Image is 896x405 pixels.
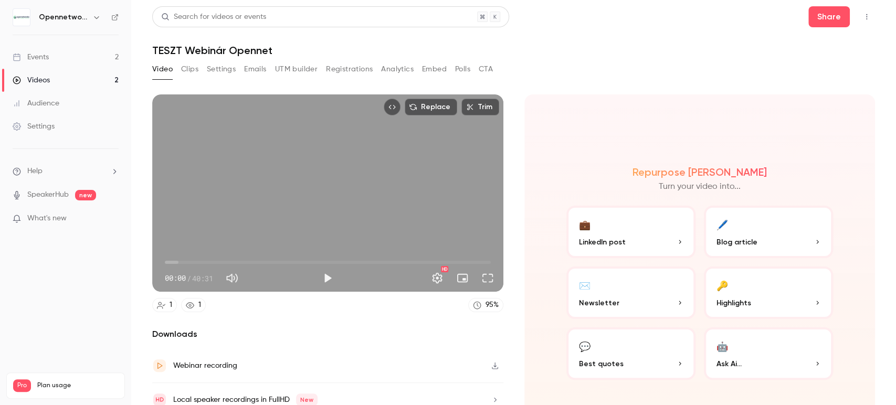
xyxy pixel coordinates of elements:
[152,61,173,78] button: Video
[198,300,201,311] div: 1
[207,61,236,78] button: Settings
[486,300,499,311] div: 95 %
[579,277,591,293] div: ✉️
[381,61,414,78] button: Analytics
[181,61,198,78] button: Clips
[192,273,213,284] span: 40:31
[468,298,503,312] a: 95%
[13,379,31,392] span: Pro
[13,166,119,177] li: help-dropdown-opener
[405,99,457,115] button: Replace
[452,268,473,289] button: Turn on miniplayer
[704,267,833,319] button: 🔑Highlights
[659,180,741,193] p: Turn your video into...
[13,121,55,132] div: Settings
[704,327,833,380] button: 🤖Ask Ai...
[427,268,448,289] button: Settings
[716,216,728,232] div: 🖊️
[165,273,186,284] span: 00:00
[579,338,591,354] div: 💬
[384,99,400,115] button: Embed video
[27,166,43,177] span: Help
[152,298,177,312] a: 1
[704,206,833,258] button: 🖊️Blog article
[13,9,30,26] img: Opennetworks Kft.
[152,328,503,340] h2: Downloads
[27,189,69,200] a: SpeakerHub
[13,98,59,109] div: Audience
[477,268,498,289] button: Full screen
[566,327,695,380] button: 💬Best quotes
[173,359,237,372] div: Webinar recording
[37,381,118,390] span: Plan usage
[633,166,766,178] h2: Repurpose [PERSON_NAME]
[455,61,470,78] button: Polls
[858,8,875,25] button: Top Bar Actions
[27,213,67,224] span: What's new
[165,273,213,284] div: 00:00
[579,237,626,248] span: LinkedIn post
[716,338,728,354] div: 🤖
[222,268,243,289] button: Mute
[275,61,318,78] button: UTM builder
[716,297,751,308] span: Highlights
[106,214,119,223] iframe: Noticeable Trigger
[187,273,191,284] span: /
[13,75,50,86] div: Videos
[152,44,875,57] h1: TESZT Webinár Opennet
[566,206,695,258] button: 💼LinkedIn post
[808,6,850,27] button: Share
[566,267,695,319] button: ✉️Newsletter
[181,298,206,312] a: 1
[579,358,624,369] span: Best quotes
[579,297,619,308] span: Newsletter
[13,52,49,62] div: Events
[579,216,591,232] div: 💼
[461,99,499,115] button: Trim
[326,61,373,78] button: Registrations
[317,268,338,289] button: Play
[244,61,266,78] button: Emails
[75,190,96,200] span: new
[170,300,172,311] div: 1
[422,61,447,78] button: Embed
[441,266,448,272] div: HD
[716,358,742,369] span: Ask Ai...
[39,12,88,23] h6: Opennetworks Kft.
[716,277,728,293] div: 🔑
[479,61,493,78] button: CTA
[161,12,266,23] div: Search for videos or events
[716,237,757,248] span: Blog article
